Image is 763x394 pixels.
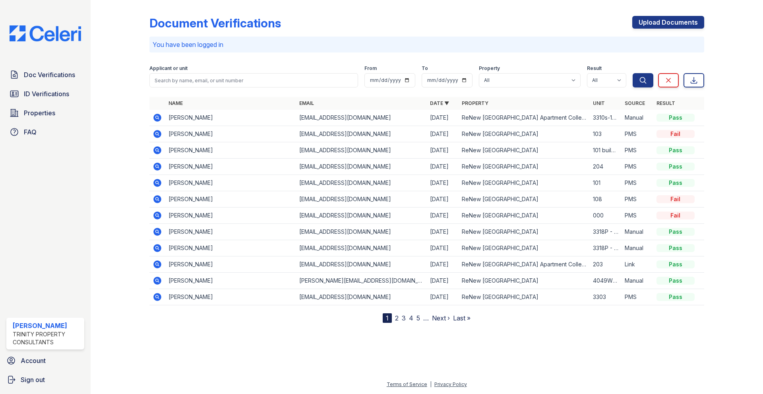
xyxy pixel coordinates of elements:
div: Pass [656,277,695,285]
span: … [423,313,429,323]
a: Unit [593,100,605,106]
td: [DATE] [427,126,459,142]
span: Account [21,356,46,365]
div: | [430,381,432,387]
label: To [422,65,428,72]
td: 204 [590,159,622,175]
td: [DATE] [427,256,459,273]
td: [EMAIL_ADDRESS][DOMAIN_NAME] [296,289,427,305]
div: Pass [656,163,695,171]
td: [PERSON_NAME] [165,126,296,142]
td: ReNew [GEOGRAPHIC_DATA] [459,240,589,256]
p: You have been logged in [153,40,701,49]
td: [DATE] [427,191,459,208]
td: [DATE] [427,159,459,175]
a: 5 [416,314,420,322]
div: Pass [656,146,695,154]
a: Doc Verifications [6,67,84,83]
td: [PERSON_NAME] [165,208,296,224]
a: 4 [409,314,413,322]
td: 101 [590,175,622,191]
td: ReNew [GEOGRAPHIC_DATA] [459,175,589,191]
div: Pass [656,260,695,268]
td: [PERSON_NAME] [165,191,296,208]
td: 4049W - 101 [590,273,622,289]
td: ReNew [GEOGRAPHIC_DATA] [459,289,589,305]
td: PMS [622,159,653,175]
input: Search by name, email, or unit number [149,73,358,87]
span: Doc Verifications [24,70,75,80]
td: [PERSON_NAME][EMAIL_ADDRESS][DOMAIN_NAME] [296,273,427,289]
a: 2 [395,314,399,322]
span: Sign out [21,375,45,384]
td: [DATE] [427,224,459,240]
td: 108 [590,191,622,208]
td: [EMAIL_ADDRESS][DOMAIN_NAME] [296,175,427,191]
td: [EMAIL_ADDRESS][DOMAIN_NAME] [296,208,427,224]
a: Property [462,100,488,106]
td: Manual [622,110,653,126]
div: Trinity Property Consultants [13,330,81,346]
td: [EMAIL_ADDRESS][DOMAIN_NAME] [296,159,427,175]
div: Pass [656,114,695,122]
td: [PERSON_NAME] [165,240,296,256]
a: Sign out [3,372,87,388]
td: [EMAIL_ADDRESS][DOMAIN_NAME] [296,256,427,273]
td: [EMAIL_ADDRESS][DOMAIN_NAME] [296,191,427,208]
td: [PERSON_NAME] [165,256,296,273]
a: Result [656,100,675,106]
td: ReNew [GEOGRAPHIC_DATA] Apartment Collection [459,256,589,273]
td: PMS [622,191,653,208]
a: FAQ [6,124,84,140]
td: [DATE] [427,110,459,126]
a: Name [168,100,183,106]
td: [PERSON_NAME] [165,110,296,126]
td: ReNew [GEOGRAPHIC_DATA] [459,142,589,159]
label: Applicant or unit [149,65,188,72]
div: Pass [656,244,695,252]
td: 101 building 4042 [590,142,622,159]
label: Result [587,65,602,72]
a: Next › [432,314,450,322]
a: Privacy Policy [434,381,467,387]
td: [PERSON_NAME] [165,273,296,289]
a: Account [3,353,87,369]
span: FAQ [24,127,37,137]
td: [PERSON_NAME] [165,289,296,305]
td: [PERSON_NAME] [165,175,296,191]
td: ReNew [GEOGRAPHIC_DATA] [459,191,589,208]
td: ReNew [GEOGRAPHIC_DATA] [459,159,589,175]
td: [PERSON_NAME] [165,224,296,240]
div: Fail [656,212,695,219]
td: 203 [590,256,622,273]
a: Source [625,100,645,106]
a: Date ▼ [430,100,449,106]
td: PMS [622,289,653,305]
td: ReNew [GEOGRAPHIC_DATA] [459,224,589,240]
td: ReNew [GEOGRAPHIC_DATA] [459,273,589,289]
td: [PERSON_NAME] [165,159,296,175]
td: [EMAIL_ADDRESS][DOMAIN_NAME] [296,126,427,142]
div: Fail [656,195,695,203]
div: Pass [656,228,695,236]
td: [DATE] [427,289,459,305]
td: 3303 [590,289,622,305]
span: ID Verifications [24,89,69,99]
a: ID Verifications [6,86,84,102]
a: 3 [402,314,406,322]
td: [DATE] [427,175,459,191]
td: PMS [622,126,653,142]
td: 103 [590,126,622,142]
td: [EMAIL_ADDRESS][DOMAIN_NAME] [296,110,427,126]
td: Manual [622,224,653,240]
div: Pass [656,179,695,187]
td: ReNew [GEOGRAPHIC_DATA] Apartment Collection [459,110,589,126]
td: [PERSON_NAME] [165,142,296,159]
td: [DATE] [427,240,459,256]
td: [EMAIL_ADDRESS][DOMAIN_NAME] [296,240,427,256]
td: [EMAIL_ADDRESS][DOMAIN_NAME] [296,224,427,240]
td: [DATE] [427,273,459,289]
a: Terms of Service [387,381,427,387]
div: Pass [656,293,695,301]
td: [EMAIL_ADDRESS][DOMAIN_NAME] [296,142,427,159]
